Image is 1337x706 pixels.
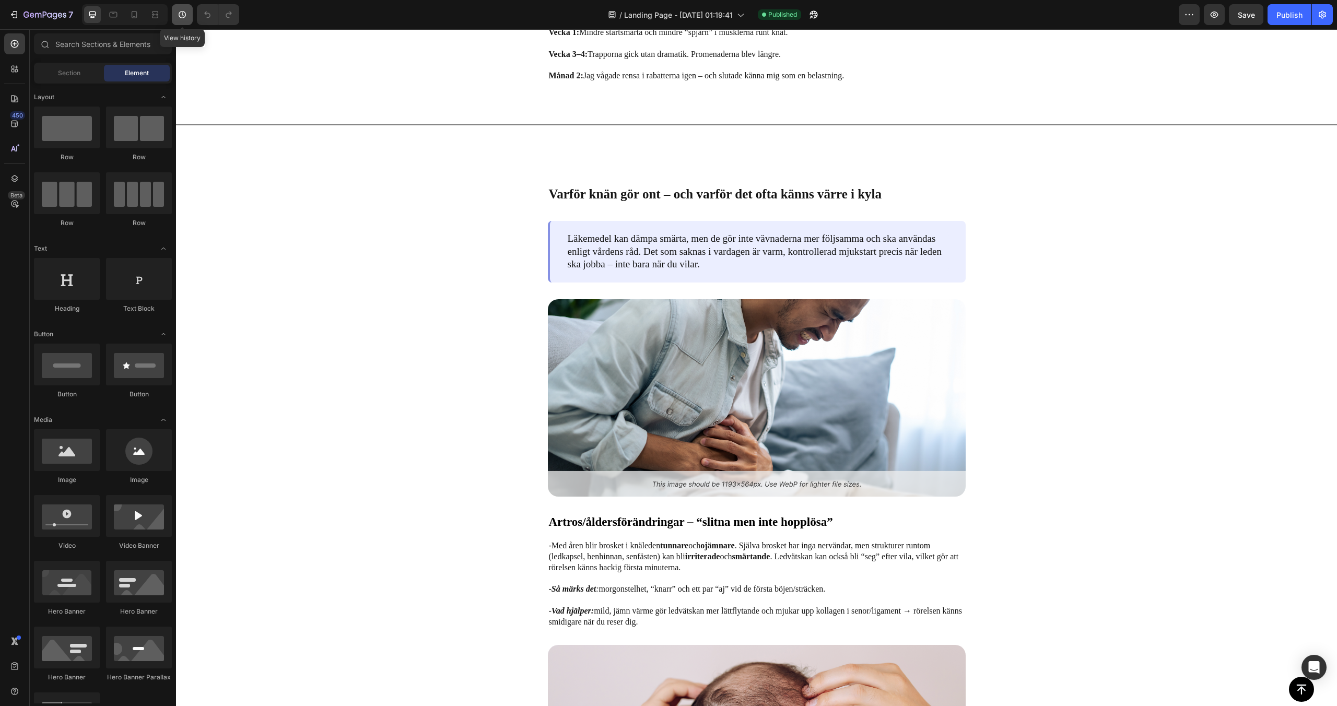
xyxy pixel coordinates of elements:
span: Toggle open [155,89,172,105]
div: Heading [34,304,100,313]
span: Button [34,330,53,339]
span: Save [1238,10,1255,19]
span: Varför knän gör ont – och varför det ofta känns värre i kyla [373,158,706,172]
div: Hero Banner [106,607,172,616]
strong: smärtande [556,523,594,532]
div: Undo/Redo [197,4,239,25]
strong: ojämnare [524,512,558,521]
span: Toggle open [155,240,172,257]
i: - [373,577,418,586]
iframe: Design area [176,29,1337,706]
i: - : [373,555,423,564]
span: Landing Page - [DATE] 01:19:41 [624,9,733,20]
strong: Så märks det [376,555,420,564]
div: Beta [8,191,25,199]
div: Image [34,475,100,485]
div: Open Intercom Messenger [1301,655,1327,680]
div: 450 [10,111,25,120]
i: - [373,512,376,521]
div: Row [34,218,100,228]
span: Element [125,68,149,78]
p: mild, jämn värme gör ledvätskan mer lättflytande och mjukar upp kollagen i senor/ligament → rörel... [373,576,789,598]
div: Publish [1276,9,1303,20]
div: Button [34,390,100,399]
button: Publish [1268,4,1311,25]
strong: Vad hjälper: [376,577,418,586]
strong: tunnare [484,512,512,521]
span: / [619,9,622,20]
div: Text Block [106,304,172,313]
strong: irriterade [509,523,544,532]
p: Trapporna gick utan dramatik. Promenaderna blev längre. [373,9,789,31]
span: Layout [34,92,54,102]
p: Med åren blir brosket i knäleden och . Själva brosket har inga nervändar, men strukturer runtom (... [373,511,789,544]
input: Search Sections & Elements [34,33,172,54]
div: Hero Banner [34,607,100,616]
strong: Vecka 3–4: [373,20,412,29]
strong: Månad 2: [373,42,407,51]
span: Text [34,244,47,253]
p: 7 [68,8,73,21]
div: Video Banner [106,541,172,550]
span: Toggle open [155,411,172,428]
p: Läkemedel kan dämpa smärta, men de gör inte vävnaderna mer följsamma och ska användas enligt vård... [392,203,772,242]
div: Row [34,152,100,162]
div: Video [34,541,100,550]
p: Jag vågade rensa i rabatterna igen – och slutade känna mig som en belastning. [373,31,789,53]
div: Image [106,475,172,485]
div: Row [106,152,172,162]
div: Row [106,218,172,228]
button: 7 [4,4,78,25]
div: Button [106,390,172,399]
span: Media [34,415,52,425]
img: gempages_580468296512438792-debbf754-6073-4d8f-a5b0-8424f1b325a2.png [372,270,790,467]
span: Published [768,10,797,19]
span: Toggle open [155,326,172,343]
div: Hero Banner [34,673,100,682]
button: Save [1229,4,1263,25]
span: Artros/åldersförändringar – “slitna men inte hopplösa” [373,486,657,499]
p: morgonstelhet, “knarr” och ett par “aj” vid de första böjen/sträcken. [373,544,789,566]
div: Hero Banner Parallax [106,673,172,682]
span: Section [58,68,80,78]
